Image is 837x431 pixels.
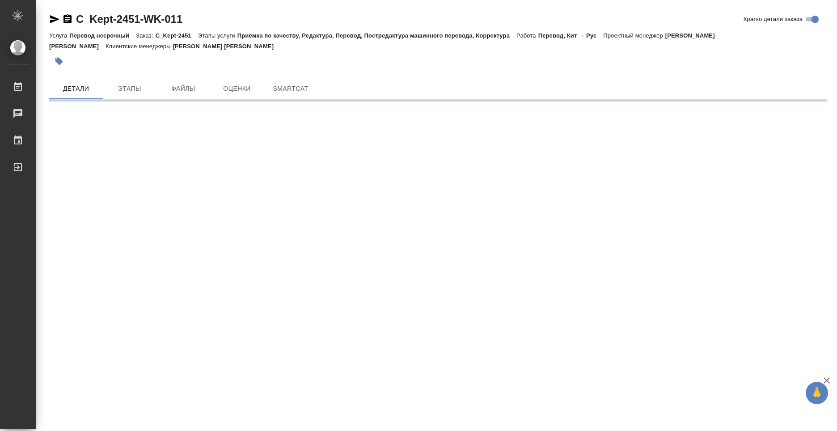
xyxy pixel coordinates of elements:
button: Скопировать ссылку для ЯМессенджера [49,14,60,25]
p: Услуга [49,32,69,39]
span: Оценки [216,83,258,94]
p: Приёмка по качеству, Редактура, Перевод, Постредактура машинного перевода, Корректура [237,32,516,39]
span: Файлы [162,83,205,94]
span: Кратко детали заказа [744,15,803,24]
p: Заказ: [136,32,155,39]
p: Клиентские менеджеры [106,43,173,50]
p: Проектный менеджер [603,32,665,39]
p: Перевод, Кит → Рус [538,32,604,39]
span: 🙏 [809,384,824,402]
button: Скопировать ссылку [62,14,73,25]
span: Этапы [108,83,151,94]
span: Детали [55,83,97,94]
p: C_Kept-2451 [156,32,198,39]
p: Работа [516,32,538,39]
a: C_Kept-2451-WK-011 [76,13,182,25]
p: Перевод несрочный [69,32,136,39]
span: SmartCat [269,83,312,94]
p: Этапы услуги [198,32,237,39]
p: [PERSON_NAME] [PERSON_NAME] [173,43,281,50]
button: 🙏 [806,382,828,404]
button: Добавить тэг [49,51,69,71]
